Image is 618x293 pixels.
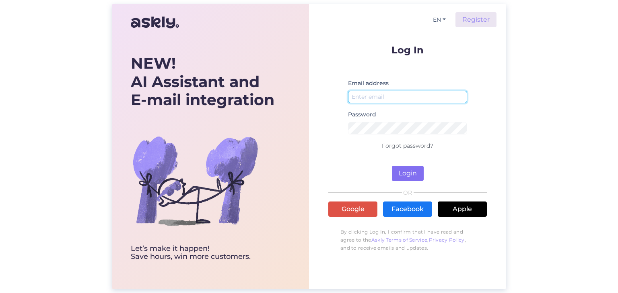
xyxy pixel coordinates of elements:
label: Email address [348,79,389,87]
label: Password [348,110,376,119]
div: Let’s make it happen! Save hours, win more customers. [131,245,274,261]
span: OR [402,190,414,195]
a: Forgot password? [382,142,433,149]
img: bg-askly [131,116,260,245]
a: Privacy Policy [429,237,465,243]
a: Askly Terms of Service [371,237,428,243]
p: Log In [328,45,487,55]
img: Askly [131,13,179,32]
a: Facebook [383,201,432,217]
p: By clicking Log In, I confirm that I have read and agree to the , , and to receive emails and upd... [328,224,487,256]
a: Register [455,12,496,27]
b: NEW! [131,54,176,73]
button: Login [392,166,424,181]
a: Google [328,201,377,217]
div: AI Assistant and E-mail integration [131,54,274,109]
a: Apple [438,201,487,217]
input: Enter email [348,91,467,103]
button: EN [430,14,449,26]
